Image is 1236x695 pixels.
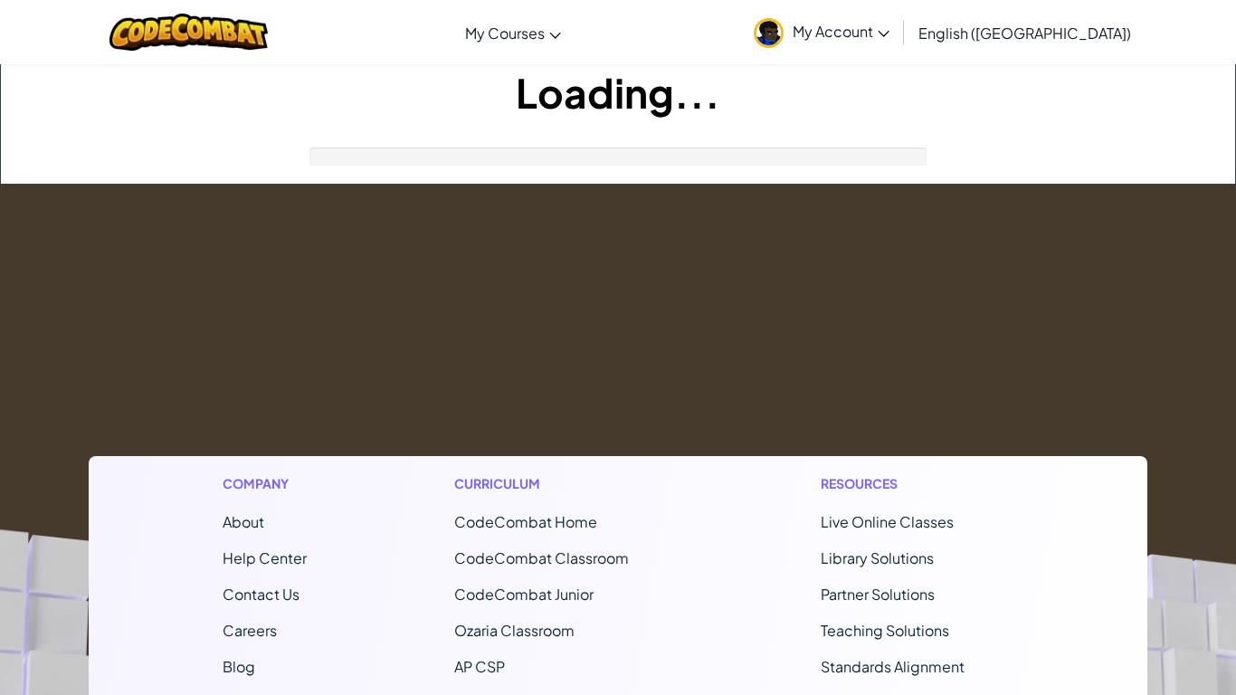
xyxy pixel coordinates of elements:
[754,18,784,48] img: avatar
[821,585,935,604] a: Partner Solutions
[821,548,934,567] a: Library Solutions
[109,14,268,51] img: CodeCombat logo
[821,474,1013,493] h1: Resources
[223,512,264,531] a: About
[454,657,505,676] a: AP CSP
[821,512,954,531] a: Live Online Classes
[223,657,255,676] a: Blog
[454,585,594,604] a: CodeCombat Junior
[223,585,299,604] span: Contact Us
[745,4,898,61] a: My Account
[456,8,570,57] a: My Courses
[821,621,949,640] a: Teaching Solutions
[918,24,1131,43] span: English ([GEOGRAPHIC_DATA])
[1,64,1235,120] h1: Loading...
[909,8,1140,57] a: English ([GEOGRAPHIC_DATA])
[223,474,307,493] h1: Company
[454,512,597,531] span: CodeCombat Home
[223,621,277,640] a: Careers
[454,474,673,493] h1: Curriculum
[793,22,889,41] span: My Account
[465,24,545,43] span: My Courses
[454,548,629,567] a: CodeCombat Classroom
[223,548,307,567] a: Help Center
[454,621,575,640] a: Ozaria Classroom
[821,657,965,676] a: Standards Alignment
